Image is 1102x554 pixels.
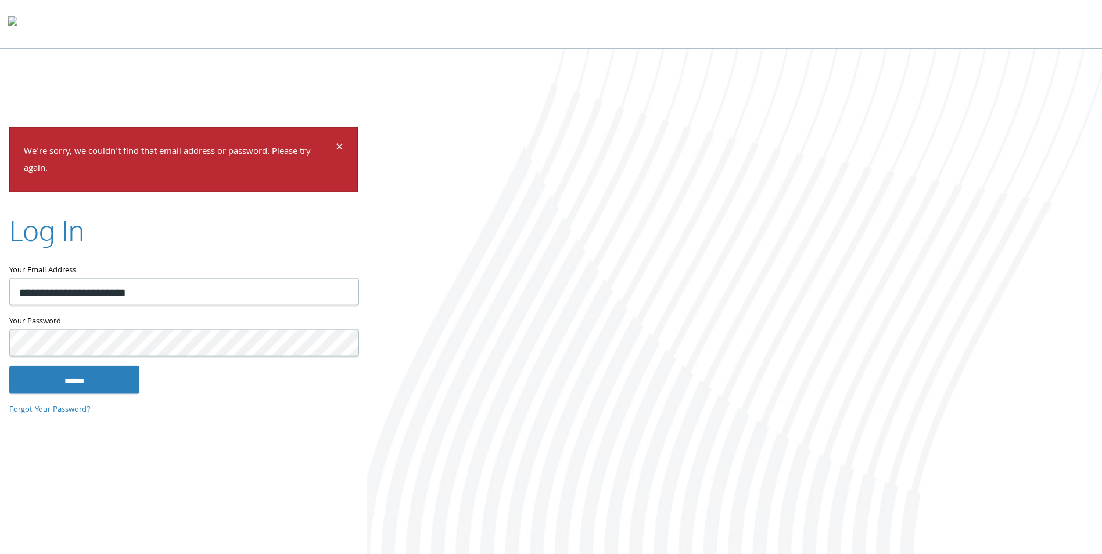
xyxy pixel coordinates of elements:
img: todyl-logo-dark.svg [8,12,17,35]
button: Dismiss alert [336,142,343,156]
p: We're sorry, we couldn't find that email address or password. Please try again. [24,144,334,178]
a: Forgot Your Password? [9,404,91,416]
label: Your Password [9,314,358,329]
span: × [336,137,343,160]
h2: Log In [9,210,84,249]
